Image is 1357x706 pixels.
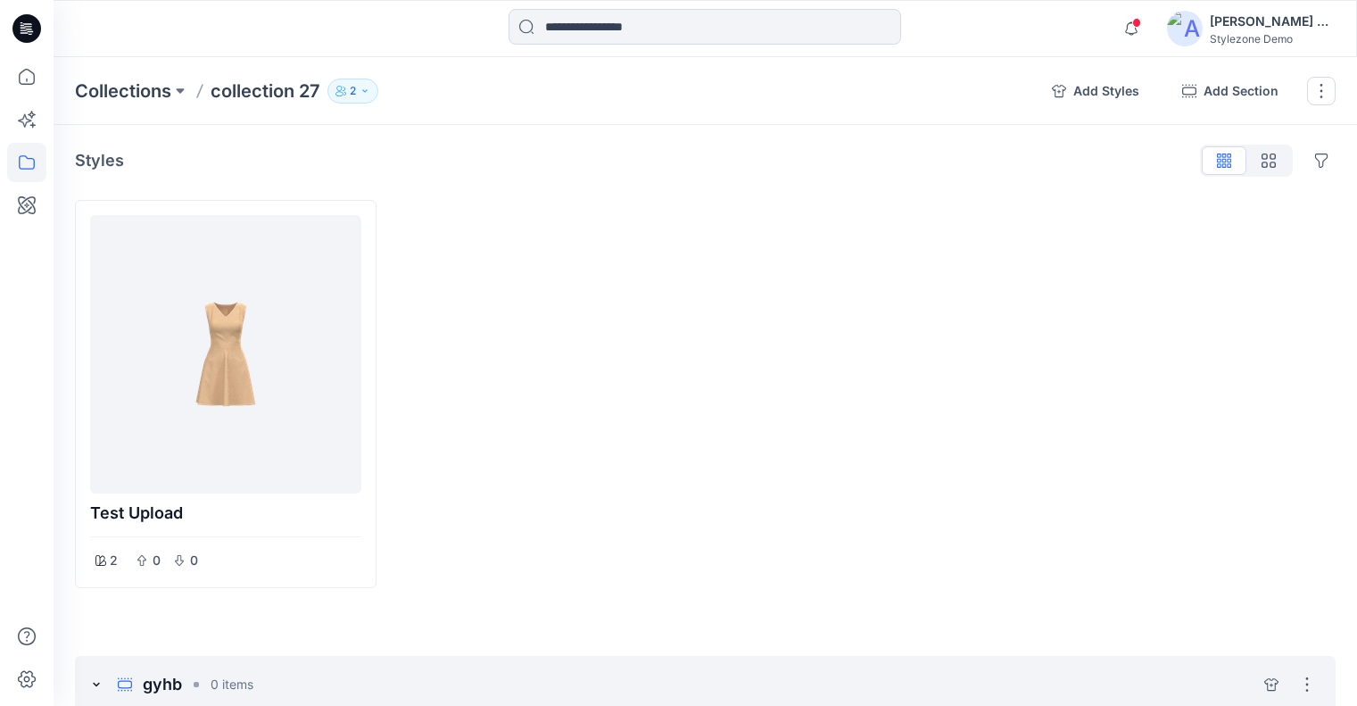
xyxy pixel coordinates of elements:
p: 0 items [211,675,253,694]
button: 2 [327,79,378,104]
p: 2 [110,550,118,571]
p: collection 27 [211,79,320,104]
button: Options [1307,146,1336,175]
p: 0 [188,550,199,571]
p: test upload [90,501,361,526]
p: 2 [350,81,356,101]
div: Stylezone Demo [1210,32,1335,46]
img: avatar [1167,11,1203,46]
button: Options [1293,670,1321,699]
div: [PERSON_NAME] Ashkenazi [1210,11,1335,32]
p: gyhb [143,672,182,697]
div: test upload200 [75,200,376,588]
p: Styles [75,148,124,173]
a: Collections [75,79,171,104]
button: add styles [1257,670,1286,699]
p: 0 [151,550,161,571]
button: Add Styles [1038,77,1154,105]
button: Add Section [1168,77,1293,105]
